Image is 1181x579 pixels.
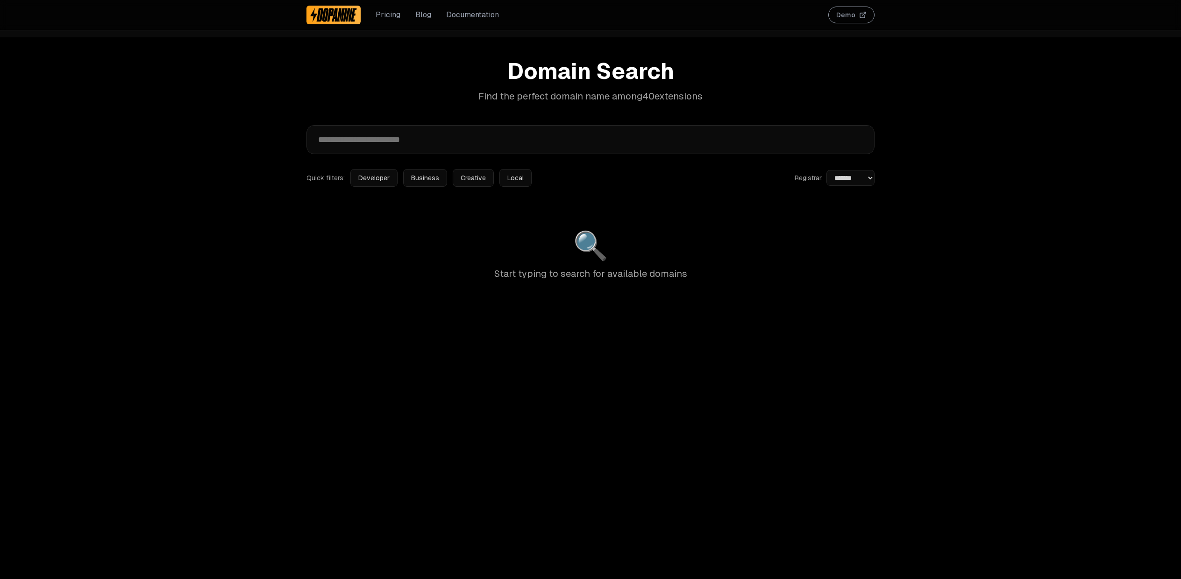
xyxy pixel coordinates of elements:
a: Pricing [376,9,400,21]
a: Documentation [446,9,499,21]
img: Dopamine [310,7,357,22]
button: Demo [828,7,875,23]
a: Blog [415,9,431,21]
button: Developer [350,169,398,187]
button: Creative [453,169,494,187]
label: Registrar: [795,173,823,183]
div: 🔍 [306,232,875,260]
p: Find the perfect domain name among 40 extensions [306,90,875,103]
a: Dopamine [306,6,361,24]
p: Start typing to search for available domains [306,267,875,280]
span: Quick filters: [306,173,345,183]
button: Local [499,169,532,187]
h1: Domain Search [306,60,875,82]
button: Business [403,169,447,187]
